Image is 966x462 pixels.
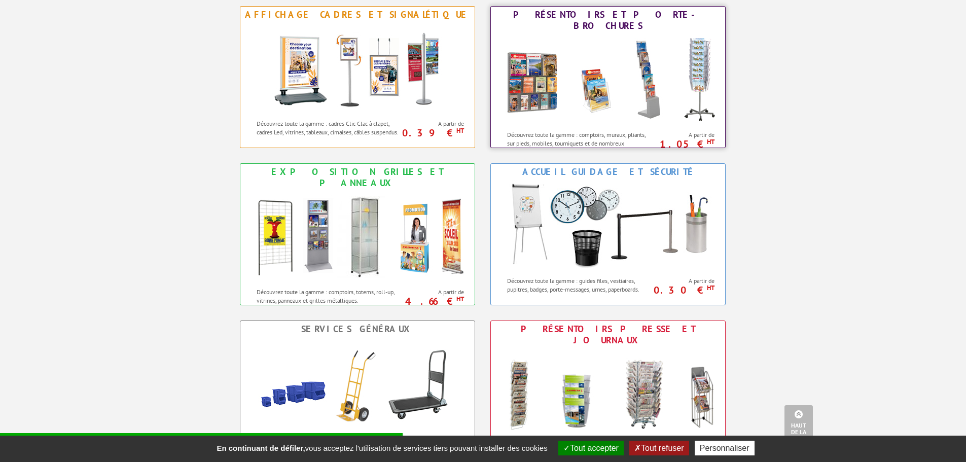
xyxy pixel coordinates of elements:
a: Affichage Cadres et Signalétique Affichage Cadres et Signalétique Découvrez toute la gamme : cadr... [240,6,475,148]
div: Affichage Cadres et Signalétique [243,9,472,20]
div: Accueil Guidage et Sécurité [493,166,723,177]
strong: En continuant de défiler, [217,444,305,452]
span: A partir de [404,288,464,296]
p: 0.30 € [650,287,715,293]
span: A partir de [655,131,715,139]
sup: HT [707,137,714,146]
p: 1.05 € [650,141,715,147]
a: Haut de la page [784,405,813,447]
a: Présentoirs et Porte-brochures Présentoirs et Porte-brochures Découvrez toute la gamme : comptoir... [490,6,726,148]
div: Exposition Grilles et Panneaux [243,166,472,189]
a: Accueil Guidage et Sécurité Accueil Guidage et Sécurité Découvrez toute la gamme : guides files, ... [490,163,726,305]
img: Accueil Guidage et Sécurité [496,180,720,271]
button: Tout refuser [629,441,689,455]
p: Découvrez toute la gamme : guides files, vestiaires, pupitres, badges, porte-messages, urnes, pap... [507,276,652,294]
p: 4.66 € [399,298,464,304]
sup: HT [456,126,464,135]
p: 0.39 € [399,130,464,136]
span: A partir de [404,120,464,128]
img: Présentoirs et Porte-brochures [496,34,720,125]
button: Personnaliser (fenêtre modale) [695,441,755,455]
a: Exposition Grilles et Panneaux Exposition Grilles et Panneaux Découvrez toute la gamme : comptoir... [240,163,475,305]
img: Présentoirs Presse et Journaux [496,348,720,440]
img: Exposition Grilles et Panneaux [246,191,469,282]
p: Découvrez toute la gamme : comptoirs, totems, roll-up, vitrines, panneaux et grilles métalliques. [257,288,401,305]
p: Découvrez toute la gamme : comptoirs, muraux, pliants, sur pieds, mobiles, tourniquets et de nomb... [507,130,652,156]
sup: HT [707,283,714,292]
img: Affichage Cadres et Signalétique [264,23,451,114]
p: Découvrez toute la gamme : cadres Clic-Clac à clapet, cadres Led, vitrines, tableaux, cimaises, c... [257,119,401,136]
button: Tout accepter [558,441,624,455]
div: Présentoirs et Porte-brochures [493,9,723,31]
img: Services Généraux [246,337,469,429]
div: Présentoirs Presse et Journaux [493,324,723,346]
span: vous acceptez l'utilisation de services tiers pouvant installer des cookies [211,444,552,452]
sup: HT [456,295,464,303]
div: Services Généraux [243,324,472,335]
span: A partir de [655,277,715,285]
